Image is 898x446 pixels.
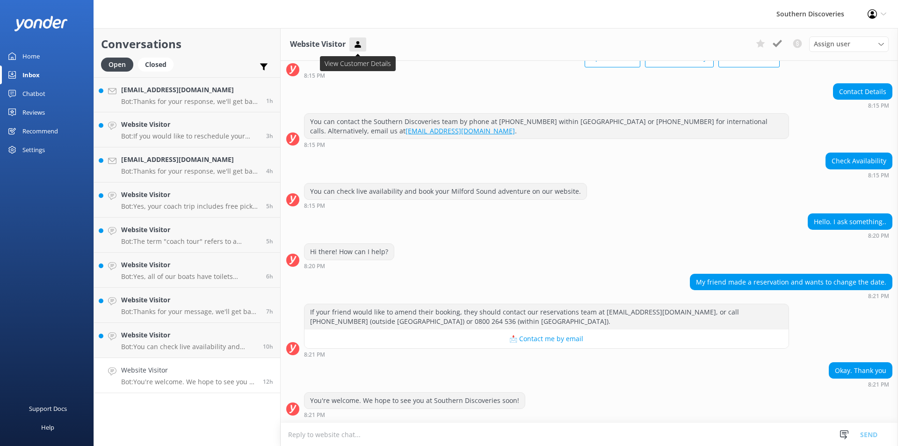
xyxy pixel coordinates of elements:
div: Sep 25 2025 08:21pm (UTC +12:00) Pacific/Auckland [829,381,892,388]
div: Sep 25 2025 08:15pm (UTC +12:00) Pacific/Auckland [304,72,780,79]
a: Website VisitorBot:You can check live availability and book your Milford Sound adventure on our w... [94,323,280,358]
a: Website VisitorBot:Thanks for your message, we'll get back to you as soon as we can. You're also ... [94,288,280,323]
span: Sep 25 2025 08:21pm (UTC +12:00) Pacific/Auckland [263,378,273,386]
strong: 8:15 PM [868,103,889,109]
span: Sep 26 2025 02:06am (UTC +12:00) Pacific/Auckland [266,272,273,280]
div: Chatbot [22,84,45,103]
div: Sep 25 2025 08:21pm (UTC +12:00) Pacific/Auckland [690,292,892,299]
strong: 8:15 PM [304,142,325,148]
h4: Website Visitor [121,295,259,305]
div: Okay. Thank you [829,363,892,379]
div: Check Availability [826,153,892,169]
strong: 8:15 PM [304,73,325,79]
strong: 8:15 PM [304,203,325,209]
a: [EMAIL_ADDRESS][DOMAIN_NAME] [406,126,515,135]
p: Bot: You can check live availability and book your Milford Sound adventure on our website. [121,343,256,351]
a: [EMAIL_ADDRESS][DOMAIN_NAME]Bot:Thanks for your response, we'll get back to you as soon as we can... [94,77,280,112]
div: Sep 25 2025 08:15pm (UTC +12:00) Pacific/Auckland [304,202,587,209]
h3: Website Visitor [290,38,346,51]
a: Website VisitorBot:Yes, your coach trip includes free pick-up and drop-off from most accommodatio... [94,183,280,218]
div: Support Docs [29,399,67,418]
span: Sep 26 2025 05:00am (UTC +12:00) Pacific/Auckland [266,132,273,140]
span: Sep 26 2025 12:42am (UTC +12:00) Pacific/Auckland [266,307,273,315]
div: Sep 25 2025 08:15pm (UTC +12:00) Pacific/Auckland [833,102,892,109]
div: Sep 25 2025 08:15pm (UTC +12:00) Pacific/Auckland [304,141,789,148]
div: Home [22,47,40,66]
strong: 8:20 PM [868,233,889,239]
h4: Website Visitor [121,119,259,130]
a: Website VisitorBot:If you would like to reschedule your booking, please call us on [PHONE_NUMBER]... [94,112,280,147]
p: Bot: The term "coach tour" refers to a guided trip using a coach, which is a type of bus designed... [121,237,259,246]
img: yonder-white-logo.png [14,16,68,31]
p: Bot: Yes, your coach trip includes free pick-up and drop-off from most accommodation providers in... [121,202,259,211]
strong: 8:21 PM [868,382,889,388]
div: Sep 25 2025 08:21pm (UTC +12:00) Pacific/Auckland [304,351,789,358]
strong: 8:21 PM [304,352,325,358]
h4: [EMAIL_ADDRESS][DOMAIN_NAME] [121,85,259,95]
a: Closed [138,59,178,69]
span: Sep 26 2025 04:02am (UTC +12:00) Pacific/Auckland [266,167,273,175]
a: Website VisitorBot:Yes, all of our boats have toilets onboard for your comfort during the cruise.6h [94,253,280,288]
h4: Website Visitor [121,225,259,235]
div: Assign User [809,37,889,51]
span: Sep 25 2025 10:27pm (UTC +12:00) Pacific/Auckland [263,343,273,351]
div: Recommend [22,122,58,140]
p: Bot: You're welcome. We hope to see you at Southern Discoveries soon! [121,378,256,386]
p: Bot: Thanks for your response, we'll get back to you as soon as we can during opening hours. [121,97,259,106]
div: Settings [22,140,45,159]
div: You can contact the Southern Discoveries team by phone at [PHONE_NUMBER] within [GEOGRAPHIC_DATA]... [304,114,789,139]
span: Sep 26 2025 06:49am (UTC +12:00) Pacific/Auckland [266,97,273,105]
strong: 8:21 PM [304,412,325,418]
p: Bot: Thanks for your response, we'll get back to you as soon as we can during opening hours. [121,167,259,175]
a: Open [101,59,138,69]
div: My friend made a reservation and wants to change the date. [690,274,892,290]
div: Hi there! How can I help? [304,244,394,260]
div: Sep 25 2025 08:21pm (UTC +12:00) Pacific/Auckland [304,411,525,418]
div: Inbox [22,66,40,84]
span: Assign user [814,39,850,49]
a: Website VisitorBot:The term "coach tour" refers to a guided trip using a coach, which is a type o... [94,218,280,253]
span: Sep 26 2025 03:23am (UTC +12:00) Pacific/Auckland [266,202,273,210]
div: Hello. I ask something.. [808,214,892,230]
p: Bot: Yes, all of our boats have toilets onboard for your comfort during the cruise. [121,272,259,281]
strong: 8:21 PM [868,293,889,299]
div: Sep 25 2025 08:20pm (UTC +12:00) Pacific/Auckland [304,263,394,269]
h4: Website Visitor [121,190,259,200]
div: Sep 25 2025 08:20pm (UTC +12:00) Pacific/Auckland [808,232,892,239]
button: 📩 Contact me by email [304,329,789,348]
span: Sep 26 2025 03:21am (UTC +12:00) Pacific/Auckland [266,237,273,245]
div: You can check live availability and book your Milford Sound adventure on our website. [304,183,587,199]
p: Bot: Thanks for your message, we'll get back to you as soon as we can. You're also welcome to kee... [121,307,259,316]
div: Help [41,418,54,437]
strong: 8:15 PM [868,173,889,178]
h4: [EMAIL_ADDRESS][DOMAIN_NAME] [121,154,259,165]
div: Reviews [22,103,45,122]
strong: 8:20 PM [304,263,325,269]
h4: Website Visitor [121,365,256,375]
div: Closed [138,58,174,72]
a: [EMAIL_ADDRESS][DOMAIN_NAME]Bot:Thanks for your response, we'll get back to you as soon as we can... [94,147,280,183]
div: Contact Details [833,84,892,100]
div: Open [101,58,133,72]
h4: Website Visitor [121,260,259,270]
div: If your friend would like to amend their booking, they should contact our reservations team at [E... [304,304,789,329]
p: Bot: If you would like to reschedule your booking, please call us on [PHONE_NUMBER]. We are also ... [121,132,259,140]
a: Website VisitorBot:You're welcome. We hope to see you at Southern Discoveries soon!12h [94,358,280,393]
div: Sep 25 2025 08:15pm (UTC +12:00) Pacific/Auckland [826,172,892,178]
h2: Conversations [101,35,273,53]
div: You're welcome. We hope to see you at Southern Discoveries soon! [304,393,525,409]
h4: Website Visitor [121,330,256,340]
